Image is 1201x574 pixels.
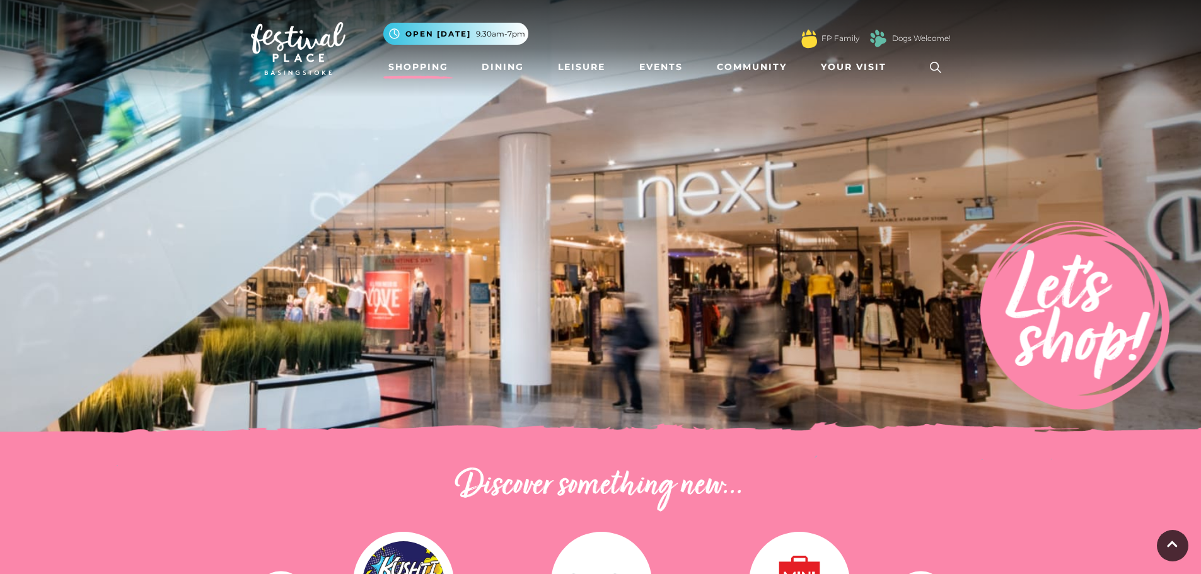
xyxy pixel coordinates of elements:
a: Events [634,55,688,79]
button: Open [DATE] 9.30am-7pm [383,23,528,45]
a: Leisure [553,55,610,79]
a: FP Family [821,33,859,44]
img: Festival Place Logo [251,22,345,75]
a: Community [712,55,792,79]
a: Dogs Welcome! [892,33,951,44]
h2: Discover something new... [251,466,951,507]
a: Dining [477,55,529,79]
a: Shopping [383,55,453,79]
a: Your Visit [816,55,898,79]
span: Your Visit [821,60,886,74]
span: Open [DATE] [405,28,471,40]
span: 9.30am-7pm [476,28,525,40]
